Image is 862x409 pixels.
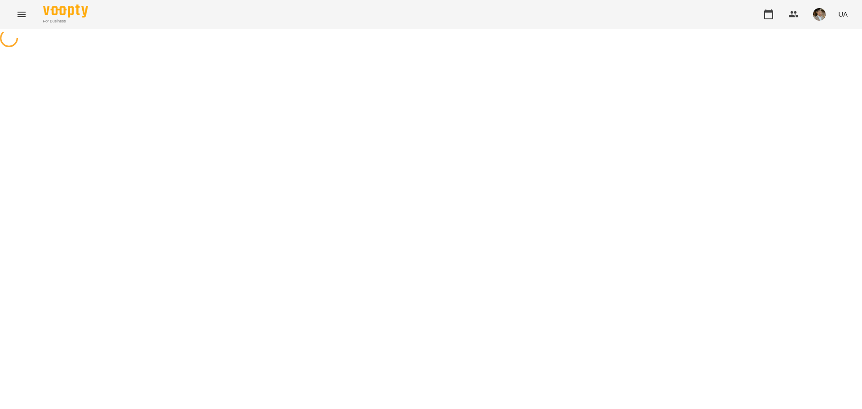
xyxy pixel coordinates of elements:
span: UA [838,9,848,19]
span: For Business [43,18,88,24]
button: Menu [11,4,32,25]
img: Voopty Logo [43,4,88,18]
img: 7c88ea500635afcc637caa65feac9b0a.jpg [813,8,826,21]
button: UA [835,6,851,22]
